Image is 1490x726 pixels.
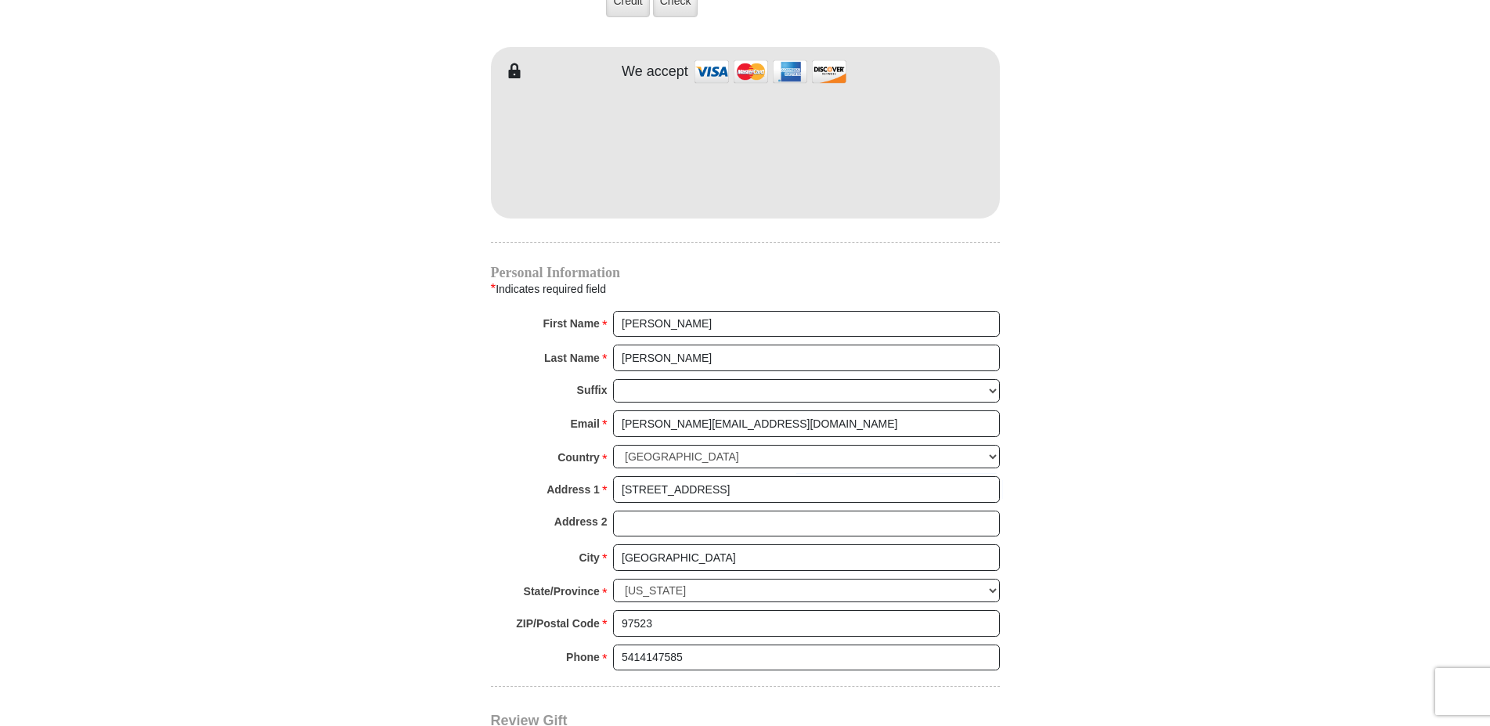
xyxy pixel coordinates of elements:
img: credit cards accepted [692,55,849,88]
strong: Phone [566,646,600,668]
strong: Address 1 [547,479,600,500]
strong: Last Name [544,347,600,369]
strong: ZIP/Postal Code [516,612,600,634]
strong: State/Province [524,580,600,602]
strong: City [579,547,599,569]
strong: First Name [543,312,600,334]
strong: Country [557,446,600,468]
strong: Email [571,413,600,435]
strong: Address 2 [554,511,608,533]
h4: We accept [622,63,688,81]
div: Indicates required field [491,279,1000,299]
h4: Personal Information [491,266,1000,279]
strong: Suffix [577,379,608,401]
